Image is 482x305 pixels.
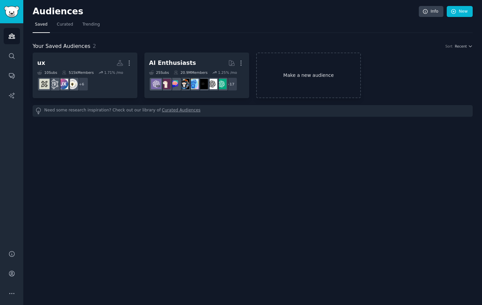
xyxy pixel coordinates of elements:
[33,6,419,17] h2: Audiences
[174,70,208,75] div: 20.9M Members
[218,70,237,75] div: 1.25 % /mo
[419,6,443,17] a: Info
[256,53,361,98] a: Make a new audience
[49,79,59,89] img: userexperience
[33,105,473,117] div: Need some research inspiration? Check out our library of
[4,6,19,18] img: GummySearch logo
[37,59,45,67] div: ux
[33,19,50,33] a: Saved
[170,79,180,89] img: ChatGPTPromptGenius
[57,22,73,28] span: Curated
[104,70,123,75] div: 1.71 % /mo
[160,79,171,89] img: LocalLLaMA
[33,42,90,51] span: Your Saved Audiences
[93,43,96,49] span: 2
[144,53,249,98] a: AI Enthusiasts25Subs20.9MMembers1.25% /mo+17ChatGPTOpenAIArtificialInteligenceartificialaiArtChat...
[455,44,473,49] button: Recent
[67,79,78,89] img: UXandUI
[82,22,100,28] span: Trending
[455,44,467,49] span: Recent
[58,79,68,89] img: UXDesign
[207,79,217,89] img: OpenAI
[151,79,161,89] img: ChatGPTPro
[216,79,227,89] img: ChatGPT
[188,79,199,89] img: artificial
[198,79,208,89] img: ArtificialInteligence
[447,6,473,17] a: New
[75,77,88,91] div: + 6
[80,19,102,33] a: Trending
[35,22,48,28] span: Saved
[33,53,137,98] a: ux10Subs515kMembers1.71% /mo+6UXandUIUXDesignuserexperienceUX_Design
[179,79,189,89] img: aiArt
[224,77,238,91] div: + 17
[37,70,57,75] div: 10 Sub s
[39,79,50,89] img: UX_Design
[445,44,453,49] div: Sort
[55,19,76,33] a: Curated
[149,59,196,67] div: AI Enthusiasts
[149,70,169,75] div: 25 Sub s
[162,107,201,114] a: Curated Audiences
[62,70,94,75] div: 515k Members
